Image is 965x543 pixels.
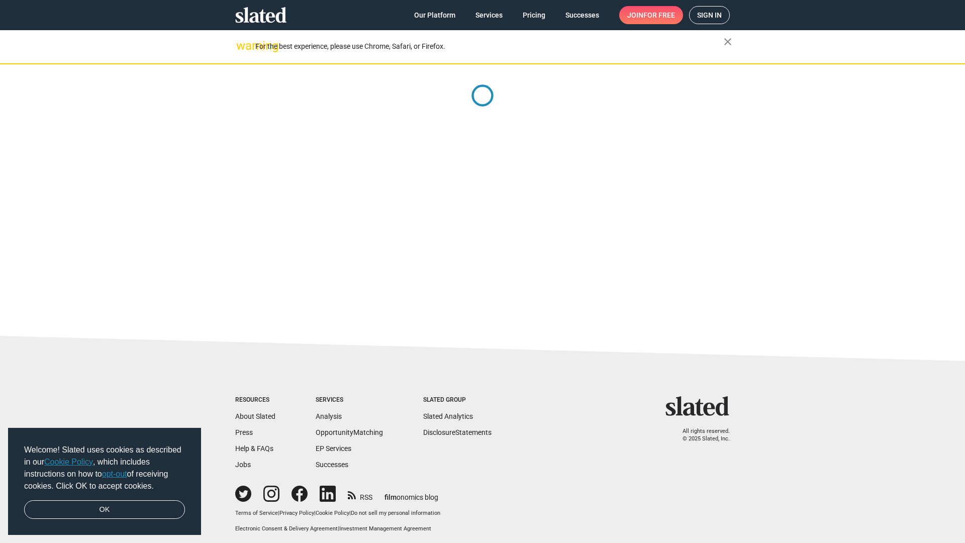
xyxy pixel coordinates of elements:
[316,510,349,516] a: Cookie Policy
[467,6,511,24] a: Services
[672,428,730,442] p: All rights reserved. © 2025 Slated, Inc.
[423,396,492,404] div: Slated Group
[515,6,553,24] a: Pricing
[351,510,440,517] button: Do not sell my personal information
[235,396,275,404] div: Resources
[557,6,607,24] a: Successes
[384,493,397,501] span: film
[349,510,351,516] span: |
[697,7,722,24] span: Sign in
[689,6,730,24] a: Sign in
[406,6,463,24] a: Our Platform
[414,6,455,24] span: Our Platform
[316,428,383,436] a: OpportunityMatching
[565,6,599,24] span: Successes
[278,510,279,516] span: |
[316,461,348,469] a: Successes
[235,444,273,452] a: Help & FAQs
[384,485,438,502] a: filmonomics blog
[8,428,201,535] div: cookieconsent
[619,6,683,24] a: Joinfor free
[475,6,503,24] span: Services
[316,444,351,452] a: EP Services
[348,487,372,502] a: RSS
[722,36,734,48] mat-icon: close
[523,6,545,24] span: Pricing
[44,458,93,466] a: Cookie Policy
[423,428,492,436] a: DisclosureStatements
[235,428,253,436] a: Press
[102,470,127,478] a: opt-out
[316,396,383,404] div: Services
[235,461,251,469] a: Jobs
[24,500,185,519] a: dismiss cookie message
[314,510,316,516] span: |
[24,444,185,492] span: Welcome! Slated uses cookies as described in our , which includes instructions on how to of recei...
[236,40,248,52] mat-icon: warning
[339,525,431,532] a: Investment Management Agreement
[316,412,342,420] a: Analysis
[423,412,473,420] a: Slated Analytics
[235,412,275,420] a: About Slated
[643,6,675,24] span: for free
[338,525,339,532] span: |
[279,510,314,516] a: Privacy Policy
[235,510,278,516] a: Terms of Service
[255,40,724,53] div: For the best experience, please use Chrome, Safari, or Firefox.
[627,6,675,24] span: Join
[235,525,338,532] a: Electronic Consent & Delivery Agreement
